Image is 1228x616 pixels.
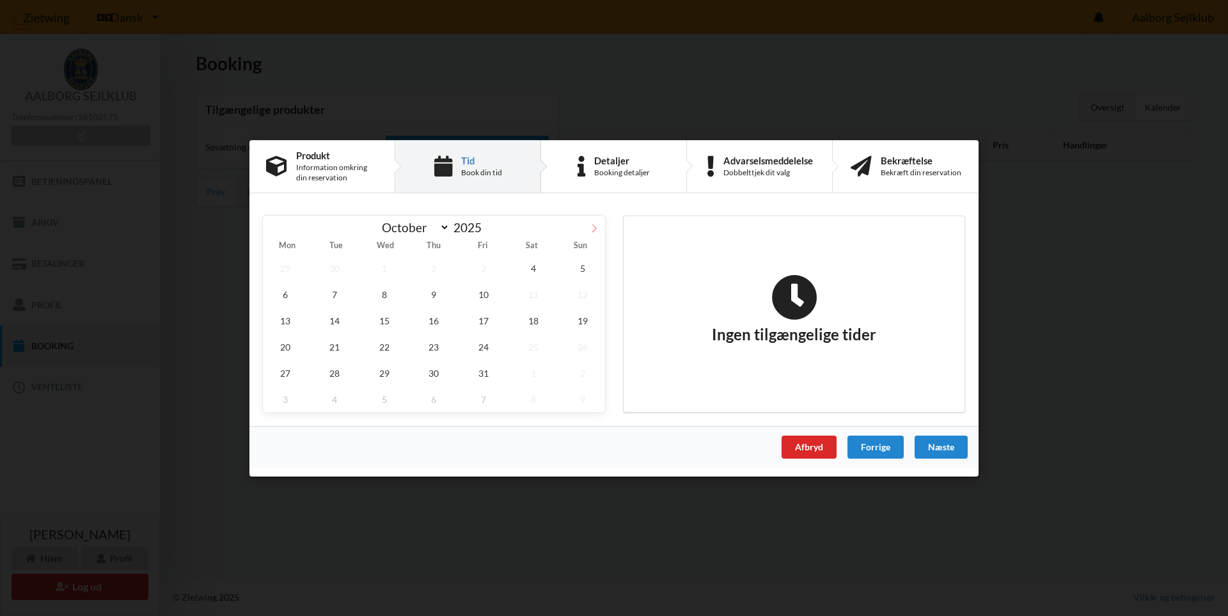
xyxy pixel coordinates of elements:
span: Tue [311,242,360,250]
input: Year [450,220,492,235]
div: Dobbelttjek dit valg [723,168,813,178]
span: September 30, 2025 [313,255,358,281]
span: October 11, 2025 [511,281,556,307]
span: November 3, 2025 [263,386,308,412]
span: November 7, 2025 [461,386,506,412]
span: October 4, 2025 [511,255,556,281]
span: October 15, 2025 [362,307,407,333]
span: Sat [507,242,556,250]
span: October 2, 2025 [412,255,457,281]
select: Month [376,219,450,235]
span: Sun [556,242,605,250]
span: October 9, 2025 [412,281,457,307]
div: Bekræftelse [881,155,961,165]
span: October 25, 2025 [511,333,556,359]
span: October 14, 2025 [313,307,358,333]
span: November 2, 2025 [560,359,605,386]
span: November 5, 2025 [362,386,407,412]
div: Detaljer [594,155,650,165]
span: October 20, 2025 [263,333,308,359]
div: Bekræft din reservation [881,168,961,178]
span: October 19, 2025 [560,307,605,333]
span: Mon [263,242,311,250]
div: Advarselsmeddelelse [723,155,813,165]
span: September 29, 2025 [263,255,308,281]
div: Forrige [847,435,904,458]
span: October 5, 2025 [560,255,605,281]
span: Thu [409,242,458,250]
span: October 21, 2025 [313,333,358,359]
span: October 7, 2025 [313,281,358,307]
span: October 16, 2025 [412,307,457,333]
span: October 13, 2025 [263,307,308,333]
span: October 10, 2025 [461,281,506,307]
span: October 17, 2025 [461,307,506,333]
span: November 4, 2025 [313,386,358,412]
div: Information omkring din reservation [296,162,378,183]
span: October 6, 2025 [263,281,308,307]
span: October 30, 2025 [412,359,457,386]
span: October 29, 2025 [362,359,407,386]
span: October 3, 2025 [461,255,506,281]
div: Produkt [296,150,378,160]
div: Næste [915,435,968,458]
span: Fri [459,242,507,250]
span: November 6, 2025 [412,386,457,412]
span: October 18, 2025 [511,307,556,333]
div: Tid [461,155,502,165]
span: October 28, 2025 [313,359,358,386]
span: November 1, 2025 [511,359,556,386]
h2: Ingen tilgængelige tider [712,274,876,344]
span: October 1, 2025 [362,255,407,281]
span: October 31, 2025 [461,359,506,386]
span: October 24, 2025 [461,333,506,359]
span: October 22, 2025 [362,333,407,359]
span: October 12, 2025 [560,281,605,307]
span: Wed [361,242,409,250]
span: November 8, 2025 [511,386,556,412]
div: Book din tid [461,168,502,178]
div: Afbryd [782,435,837,458]
span: October 8, 2025 [362,281,407,307]
span: October 23, 2025 [412,333,457,359]
span: November 9, 2025 [560,386,605,412]
div: Booking detaljer [594,168,650,178]
span: October 27, 2025 [263,359,308,386]
span: October 26, 2025 [560,333,605,359]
